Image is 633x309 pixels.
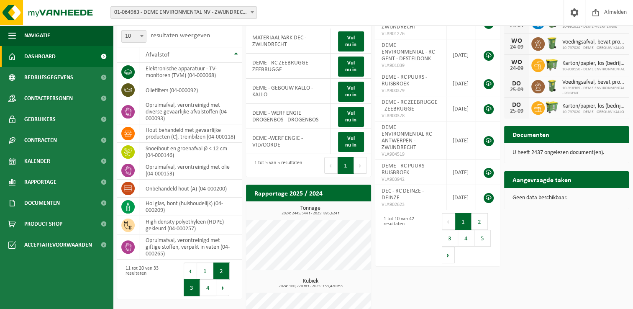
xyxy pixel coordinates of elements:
p: U heeft 2437 ongelezen document(en). [513,150,620,156]
span: Contracten [24,130,57,151]
label: resultaten weergeven [151,32,210,39]
button: 5 [474,230,491,247]
span: VLA901039 [382,62,440,69]
h3: Tonnage [250,206,371,216]
td: opruimafval, verontreinigd met giftige stoffen, verpakt in vaten (04-000265) [139,234,242,260]
div: WO [508,59,525,66]
span: 10-797020 - DEME - GEBOUW KALLO [562,46,625,51]
span: 10-939150 - DEME ENVIRONMENTAL [562,67,625,72]
span: 2024: 2445,544 t - 2025: 895,624 t [250,211,371,216]
span: Acceptatievoorwaarden [24,234,92,255]
span: 10-918369 - DEME ENVIRONMENTAL - RC GENT [562,86,625,96]
span: 01-064983 - DEME ENVIRONMENTAL NV - ZWIJNDRECHT [110,6,257,19]
button: 2 [213,263,230,279]
span: VLA902623 [382,201,440,208]
td: [DATE] [446,71,475,96]
span: DEME ENVIRONMENTAL RC ANTWERPEN - ZWIJNDRECHT [382,124,432,151]
button: Next [354,157,367,174]
h2: Aangevraagde taken [504,171,580,188]
button: 2 [472,213,488,230]
td: DEME - GEBOUW KALLO - KALLO [246,79,331,104]
button: 4 [458,230,474,247]
div: DO [508,102,525,108]
button: Next [216,279,229,296]
div: 24-09 [508,66,525,72]
span: DEME - RC PUURS - RUISBROEK [382,74,427,87]
span: DEME - RC PUURS - RUISBROEK [382,163,427,176]
button: 1 [197,263,213,279]
td: high density polyethyleen (HDPE) gekleurd (04-000257) [139,216,242,234]
td: DEME -WERF ENGIE - VILVOORDE [246,129,331,154]
div: 24-09 [508,44,525,50]
button: Previous [184,263,197,279]
span: DEME ENVIRONMENTAL - RC GENT - DESTELDONK [382,42,435,62]
p: Geen data beschikbaar. [513,195,620,201]
button: 1 [455,213,472,230]
span: Gebruikers [24,109,56,130]
td: opruimafval, verontreinigd met diverse gevaarlijke afvalstoffen (04-000093) [139,99,242,124]
td: onbehandeld hout (A) (04-000200) [139,180,242,198]
span: Navigatie [24,25,50,46]
div: WO [508,38,525,44]
a: Vul nu in [338,57,364,77]
button: 4 [200,279,216,296]
span: Contactpersonen [24,88,73,109]
span: 10 [121,30,146,43]
span: Bedrijfsgegevens [24,67,73,88]
td: elektronische apparatuur - TV-monitoren (TVM) (04-000068) [139,63,242,81]
span: 01-064983 - DEME ENVIRONMENTAL NV - ZWIJNDRECHT [111,7,256,18]
span: Voedingsafval, bevat producten van dierlijke oorsprong, onverpakt, categorie 3 [562,39,625,46]
span: Product Shop [24,214,62,234]
td: [DATE] [446,160,475,185]
img: WB-0660-HPE-GN-50 [545,100,559,114]
span: VLA901276 [382,31,440,37]
td: [DATE] [446,96,475,121]
a: Vul nu in [338,107,364,127]
span: Kalender [24,151,50,172]
img: WB-1100-HPE-GN-50 [545,57,559,72]
span: Voedingsafval, bevat producten van dierlijke oorsprong, onverpakt, categorie 3 [562,79,625,86]
button: 1 [338,157,354,174]
a: Bekijk rapportage [309,201,370,218]
span: VLA900379 [382,88,440,94]
td: hol glas, bont (huishoudelijk) (04-000209) [139,198,242,216]
td: opruimafval, verontreinigd met olie (04-000153) [139,161,242,180]
span: DEME - RC ZEEBRUGGE - ZEEBRUGGE [382,99,438,112]
td: oliefilters (04-000092) [139,81,242,99]
span: 10-797020 - DEME - GEBOUW KALLO [562,110,625,115]
h2: Rapportage 2025 / 2024 [246,185,331,201]
div: DO [508,80,525,87]
td: MATERIAALPARK DEC - ZWIJNDRECHT [246,28,331,54]
button: 3 [184,279,200,296]
span: Documenten [24,193,60,214]
button: 3 [442,230,458,247]
span: Afvalstof [146,51,169,58]
span: VLA900378 [382,113,440,119]
td: [DATE] [446,121,475,160]
span: 10-991622 - DEME -WERF ENGIE [562,24,625,29]
span: VLA903942 [382,176,440,183]
span: Dashboard [24,46,56,67]
td: snoeihout en groenafval Ø < 12 cm (04-000146) [139,143,242,161]
button: Previous [442,213,455,230]
td: DEME - RC ZEEBRUGGE - ZEEBRUGGE [246,54,331,79]
a: Vul nu in [338,132,364,152]
span: VLA904519 [382,151,440,158]
button: Previous [324,157,338,174]
span: DEC - RC DEINZE - DEINZE [382,188,424,201]
span: Rapportage [24,172,56,193]
button: Next [442,247,455,263]
td: hout behandeld met gevaarlijke producten (C), treinbilzen (04-000118) [139,124,242,143]
div: 23-09 [508,23,525,29]
span: Karton/papier, los (bedrijven) [562,103,625,110]
td: [DATE] [446,185,475,210]
div: 1 tot 5 van 5 resultaten [250,156,302,175]
h2: Documenten [504,126,558,142]
td: [DATE] [446,39,475,71]
div: 1 tot 10 van 42 resultaten [379,212,433,264]
div: 11 tot 20 van 33 resultaten [121,262,175,297]
span: Karton/papier, los (bedrijven) [562,60,625,67]
img: WB-0240-HPE-GN-50 [545,36,559,50]
div: 25-09 [508,87,525,93]
a: Vul nu in [338,31,364,51]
